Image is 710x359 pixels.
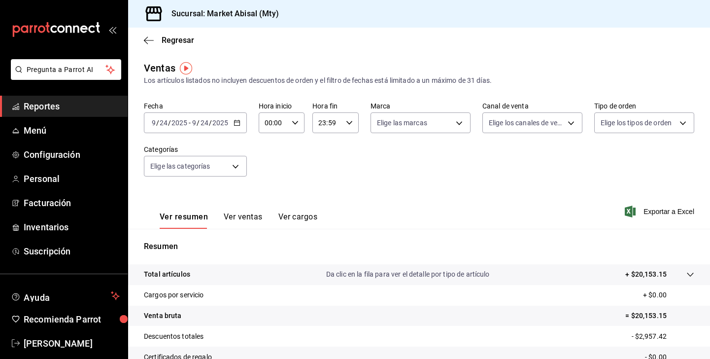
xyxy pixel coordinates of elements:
span: Facturación [24,196,120,210]
label: Hora inicio [259,103,305,109]
label: Canal de venta [482,103,582,109]
span: Configuración [24,148,120,161]
span: Pregunta a Parrot AI [27,65,106,75]
span: / [168,119,171,127]
input: ---- [171,119,188,127]
input: -- [192,119,197,127]
p: Venta bruta [144,311,181,321]
span: Elige las categorías [150,161,210,171]
span: / [197,119,200,127]
label: Fecha [144,103,247,109]
span: Inventarios [24,220,120,234]
button: Ver cargos [278,212,318,229]
input: ---- [212,119,229,127]
p: Total artículos [144,269,190,280]
span: Recomienda Parrot [24,313,120,326]
p: Da clic en la fila para ver el detalle por tipo de artículo [326,269,490,280]
a: Pregunta a Parrot AI [7,72,121,82]
p: = $20,153.15 [625,311,694,321]
span: Ayuda [24,290,107,302]
input: -- [151,119,156,127]
div: navigation tabs [160,212,317,229]
label: Categorías [144,146,247,153]
div: Los artículos listados no incluyen descuentos de orden y el filtro de fechas está limitado a un m... [144,75,694,86]
span: Menú [24,124,120,137]
span: Elige las marcas [377,118,427,128]
p: Resumen [144,241,694,252]
span: Reportes [24,100,120,113]
span: - [189,119,191,127]
p: - $2,957.42 [632,331,694,342]
input: -- [200,119,209,127]
input: -- [159,119,168,127]
h3: Sucursal: Market Abisal (Mty) [164,8,279,20]
button: open_drawer_menu [108,26,116,34]
span: Elige los canales de venta [489,118,564,128]
p: Cargos por servicio [144,290,204,300]
p: + $20,153.15 [625,269,667,280]
label: Tipo de orden [594,103,694,109]
div: Ventas [144,61,175,75]
p: Descuentos totales [144,331,203,342]
span: Regresar [162,36,194,45]
button: Regresar [144,36,194,45]
img: Tooltip marker [180,62,192,74]
span: [PERSON_NAME] [24,337,120,350]
label: Hora fin [312,103,359,109]
span: Personal [24,172,120,185]
span: Suscripción [24,245,120,258]
button: Ver ventas [224,212,263,229]
button: Ver resumen [160,212,208,229]
span: / [156,119,159,127]
p: + $0.00 [643,290,694,300]
span: / [209,119,212,127]
label: Marca [371,103,471,109]
span: Elige los tipos de orden [601,118,672,128]
button: Pregunta a Parrot AI [11,59,121,80]
button: Exportar a Excel [627,206,694,217]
